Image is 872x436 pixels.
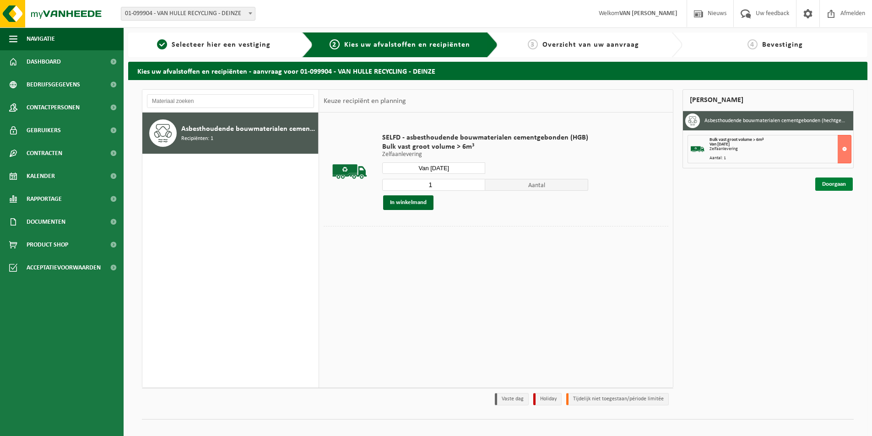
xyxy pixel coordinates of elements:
span: Aantal [485,179,588,191]
a: Doorgaan [815,178,853,191]
div: Zelfaanlevering [710,147,851,151]
span: Product Shop [27,233,68,256]
span: 2 [330,39,340,49]
span: Recipiënten: 1 [181,135,213,143]
span: Bulk vast groot volume > 6m³ [382,142,588,151]
span: 01-099904 - VAN HULLE RECYCLING - DEINZE [121,7,255,20]
span: Rapportage [27,188,62,210]
h2: Kies uw afvalstoffen en recipiënten - aanvraag voor 01-099904 - VAN HULLE RECYCLING - DEINZE [128,62,867,80]
button: In winkelmand [383,195,433,210]
span: 4 [747,39,758,49]
div: Aantal: 1 [710,156,851,161]
span: Overzicht van uw aanvraag [542,41,639,48]
span: Documenten [27,210,65,233]
span: Selecteer hier een vestiging [172,41,271,48]
span: Contactpersonen [27,96,80,119]
button: Asbesthoudende bouwmaterialen cementgebonden (hechtgebonden) Recipiënten: 1 [142,113,319,154]
span: Bedrijfsgegevens [27,73,80,96]
li: Vaste dag [495,393,529,405]
span: Bulk vast groot volume > 6m³ [710,137,764,142]
h3: Asbesthoudende bouwmaterialen cementgebonden (hechtgebonden) [704,113,846,128]
span: Kies uw afvalstoffen en recipiënten [344,41,470,48]
li: Holiday [533,393,562,405]
p: Zelfaanlevering [382,151,588,158]
span: Gebruikers [27,119,61,142]
a: 1Selecteer hier een vestiging [133,39,295,50]
span: Kalender [27,165,55,188]
strong: Van [DATE] [710,142,730,147]
strong: VAN [PERSON_NAME] [619,10,677,17]
input: Selecteer datum [382,162,485,174]
span: Acceptatievoorwaarden [27,256,101,279]
li: Tijdelijk niet toegestaan/période limitée [566,393,669,405]
div: [PERSON_NAME] [682,89,854,111]
input: Materiaal zoeken [147,94,314,108]
span: 1 [157,39,167,49]
span: Contracten [27,142,62,165]
span: 01-099904 - VAN HULLE RECYCLING - DEINZE [121,7,255,21]
span: Bevestiging [762,41,803,48]
span: SELFD - asbesthoudende bouwmaterialen cementgebonden (HGB) [382,133,588,142]
span: Dashboard [27,50,61,73]
span: 3 [528,39,538,49]
div: Keuze recipiënt en planning [319,90,411,113]
span: Navigatie [27,27,55,50]
span: Asbesthoudende bouwmaterialen cementgebonden (hechtgebonden) [181,124,316,135]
